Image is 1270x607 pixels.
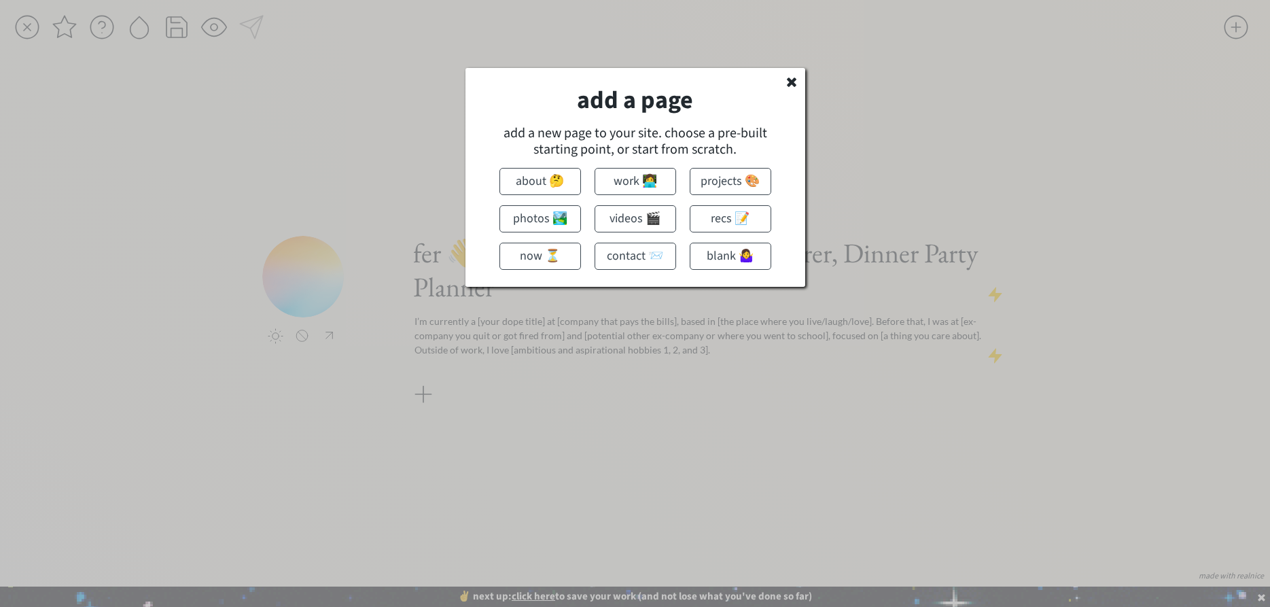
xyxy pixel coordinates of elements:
[690,243,771,270] button: blank 🤷‍♀️
[690,205,771,232] button: recs 📝
[595,205,676,232] button: videos 🎬
[690,168,771,195] button: projects 🎨
[499,168,581,195] button: about 🤔
[595,168,676,195] button: work 👩‍💻
[499,205,581,232] button: photos 🏞️
[499,243,581,270] button: now ⏳
[595,243,676,270] button: contact 📨
[577,83,693,118] strong: add a page
[489,125,782,158] div: add a new page to your site. choose a pre-built starting point, or start from scratch.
